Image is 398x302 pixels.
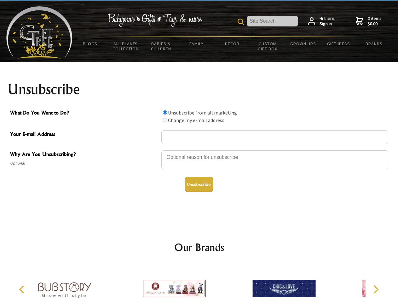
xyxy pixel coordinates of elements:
[6,6,72,59] img: Babyware - Gifts - Toys and more...
[163,110,167,115] input: What Do You Want to Do?
[250,37,286,55] a: Custom Gift Box
[143,37,179,55] a: Babies & Children
[16,282,30,296] button: Previous
[108,14,202,27] img: Babywear - Gifts - Toys & more
[321,37,356,50] a: Gift Ideas
[161,130,388,144] input: Your E-mail Address
[185,177,213,192] button: Unsubscribe
[368,21,382,27] strong: $0.00
[10,150,158,159] span: Why Are You Unsubscribing?
[247,16,298,26] input: Site Search
[368,15,382,27] span: 0 items
[285,37,321,50] a: Grown Ups
[8,82,391,97] h1: Unsubscribe
[168,109,237,116] label: Unsubscribe from all marketing
[10,130,158,139] span: Your E-mail Address
[356,37,392,50] a: Brands
[320,21,336,27] strong: Sign in
[214,37,250,50] a: Decor
[168,117,224,123] label: Change my e-mail address
[238,19,244,25] img: product search
[72,37,108,50] a: BLOGS
[163,118,167,122] input: What Do You Want to Do?
[356,16,382,27] a: 0 items$0.00
[320,16,336,27] span: Hi there,
[108,37,144,55] a: All Plants Collection
[161,150,388,169] textarea: Why Are You Unsubscribing?
[13,240,386,255] h2: Our Brands
[369,282,383,296] button: Next
[308,16,336,27] a: Hi there,Sign in
[10,159,158,167] span: Optional
[10,109,158,118] span: What Do You Want to Do?
[179,37,215,50] a: Family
